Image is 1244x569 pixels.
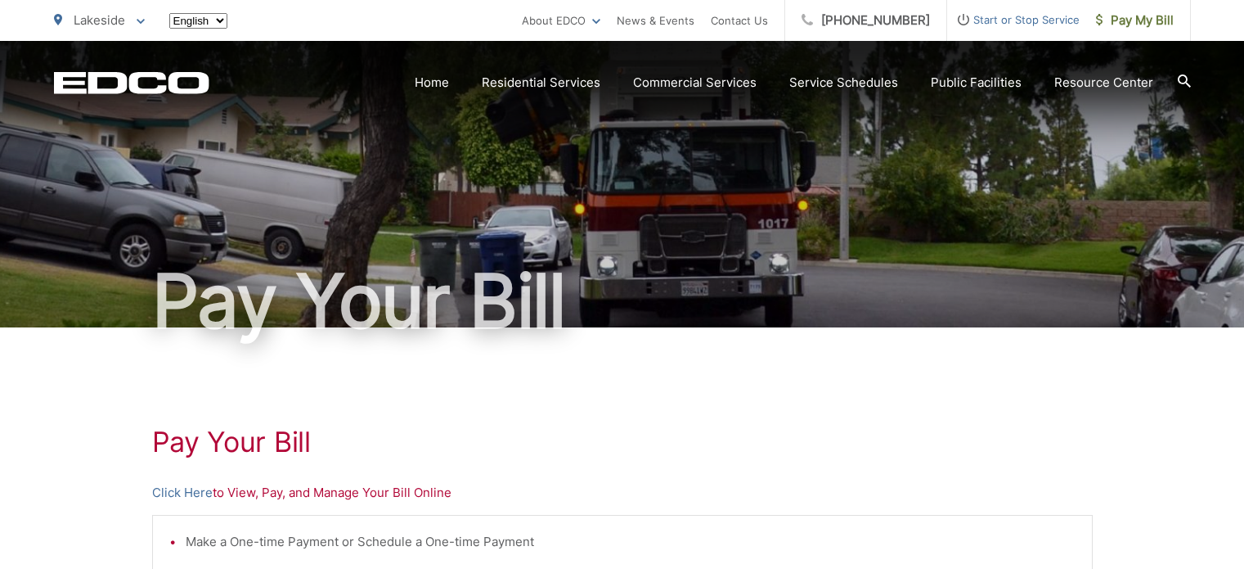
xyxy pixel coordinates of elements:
[152,483,213,503] a: Click Here
[1096,11,1174,30] span: Pay My Bill
[931,73,1022,93] a: Public Facilities
[54,71,209,94] a: EDCD logo. Return to the homepage.
[617,11,694,30] a: News & Events
[152,426,1093,458] h1: Pay Your Bill
[711,11,768,30] a: Contact Us
[415,73,449,93] a: Home
[152,483,1093,503] p: to View, Pay, and Manage Your Bill Online
[633,73,757,93] a: Commercial Services
[1054,73,1153,93] a: Resource Center
[169,13,227,29] select: Select a language
[54,260,1191,342] h1: Pay Your Bill
[186,532,1076,552] li: Make a One-time Payment or Schedule a One-time Payment
[522,11,600,30] a: About EDCO
[482,73,600,93] a: Residential Services
[74,12,125,28] span: Lakeside
[789,73,898,93] a: Service Schedules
